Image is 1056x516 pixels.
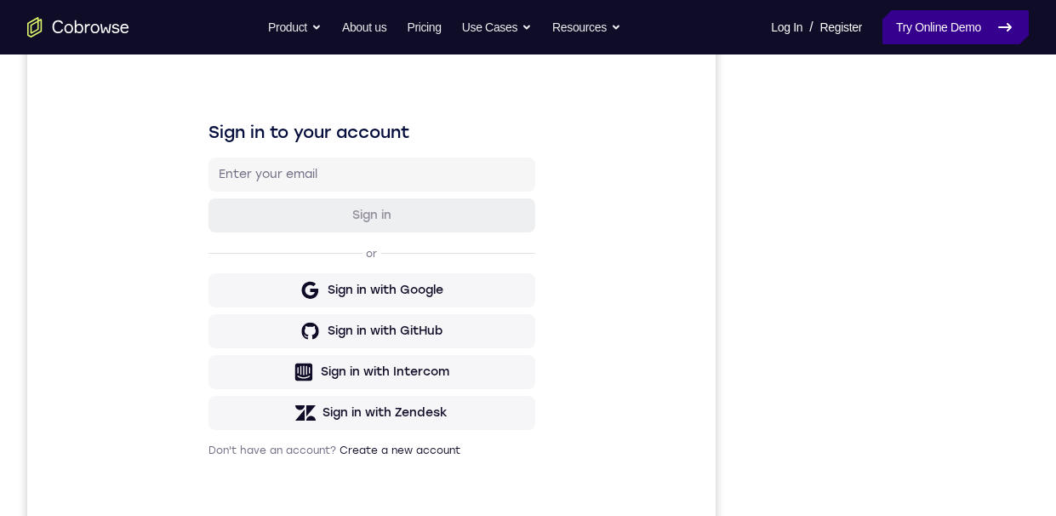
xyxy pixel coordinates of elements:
a: Register [820,10,862,44]
button: Resources [552,10,621,44]
h1: Sign in to your account [181,117,508,140]
a: Try Online Demo [882,10,1029,44]
a: Go to the home page [27,17,129,37]
div: Sign in with Intercom [294,360,422,377]
p: or [335,244,353,257]
a: Create a new account [312,441,433,453]
button: Sign in with Zendesk [181,393,508,427]
button: Sign in with GitHub [181,311,508,345]
a: Log In [771,10,802,44]
input: Enter your email [191,163,498,180]
div: Sign in with Google [300,278,416,295]
button: Sign in [181,195,508,229]
a: Pricing [407,10,441,44]
button: Sign in with Google [181,270,508,304]
a: About us [342,10,386,44]
div: Sign in with GitHub [300,319,415,336]
button: Product [268,10,322,44]
span: / [809,17,813,37]
div: Sign in with Zendesk [295,401,420,418]
p: Don't have an account? [181,440,508,454]
button: Sign in with Intercom [181,352,508,386]
button: Use Cases [462,10,532,44]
